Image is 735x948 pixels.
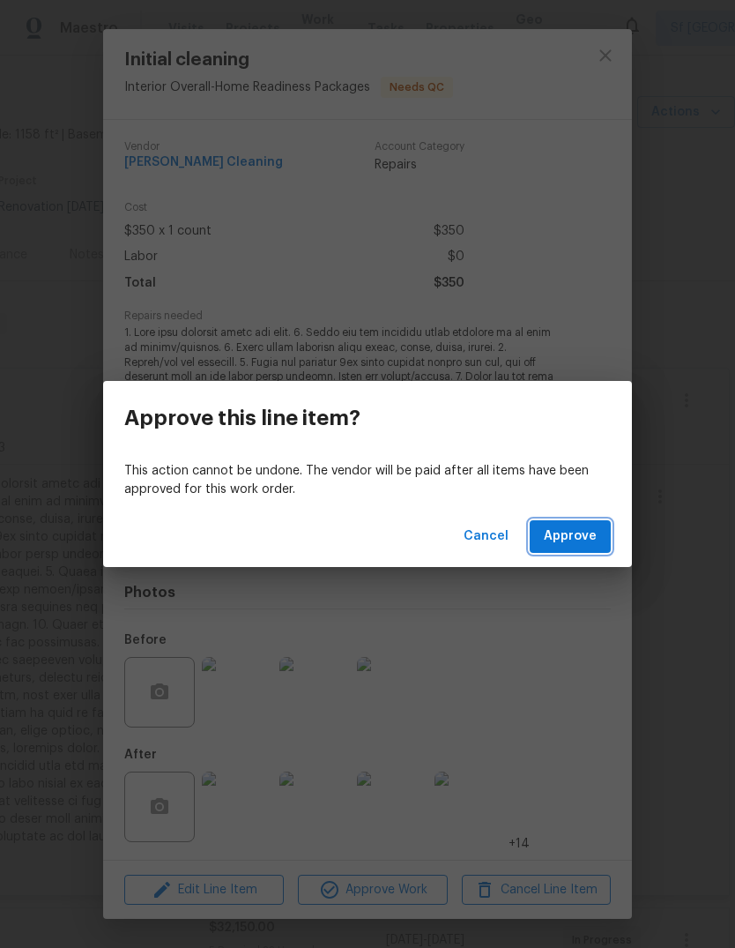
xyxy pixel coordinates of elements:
h3: Approve this line item? [124,406,360,430]
button: Cancel [457,520,516,553]
p: This action cannot be undone. The vendor will be paid after all items have been approved for this... [124,462,611,499]
button: Approve [530,520,611,553]
span: Cancel [464,526,509,548]
span: Approve [544,526,597,548]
